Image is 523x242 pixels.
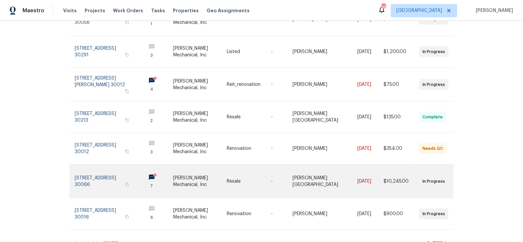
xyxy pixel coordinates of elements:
td: [PERSON_NAME] Mechanical, Inc [168,164,222,198]
span: Properties [173,7,199,14]
button: Copy Address [124,117,130,123]
span: Geo Assignments [207,7,250,14]
span: Tasks [151,8,165,13]
td: - [266,68,288,101]
td: - [266,101,288,133]
td: [PERSON_NAME] Mechanical, Inc [168,198,222,230]
td: [PERSON_NAME] [288,133,352,164]
span: [GEOGRAPHIC_DATA] [396,7,442,14]
span: Work Orders [113,7,143,14]
button: Copy Address [124,52,130,58]
td: Renovation [222,198,266,230]
div: 96 [381,4,386,11]
button: Copy Address [124,181,130,187]
td: [PERSON_NAME] Mechanical, Inc [168,133,222,164]
td: - [266,36,288,68]
button: Copy Address [124,88,130,94]
td: [PERSON_NAME] Mechanical, Inc [168,36,222,68]
td: - [266,133,288,164]
td: Reit_renovation [222,68,266,101]
td: Listed [222,36,266,68]
span: Projects [85,7,105,14]
td: [PERSON_NAME] Mechanical, Inc [168,68,222,101]
td: [PERSON_NAME] [288,198,352,230]
span: Maestro [22,7,44,14]
td: Resale [222,101,266,133]
td: [PERSON_NAME] Mechanical, Inc [168,101,222,133]
button: Copy Address [124,19,130,25]
button: Copy Address [124,149,130,154]
td: [PERSON_NAME] [288,68,352,101]
span: [PERSON_NAME] [473,7,513,14]
td: [PERSON_NAME][GEOGRAPHIC_DATA] [288,101,352,133]
td: Renovation [222,133,266,164]
td: [PERSON_NAME] [288,36,352,68]
td: - [266,198,288,230]
span: Visits [63,7,77,14]
td: - [266,164,288,198]
td: Resale [222,164,266,198]
button: Copy Address [124,214,130,220]
td: [PERSON_NAME][GEOGRAPHIC_DATA] [288,164,352,198]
